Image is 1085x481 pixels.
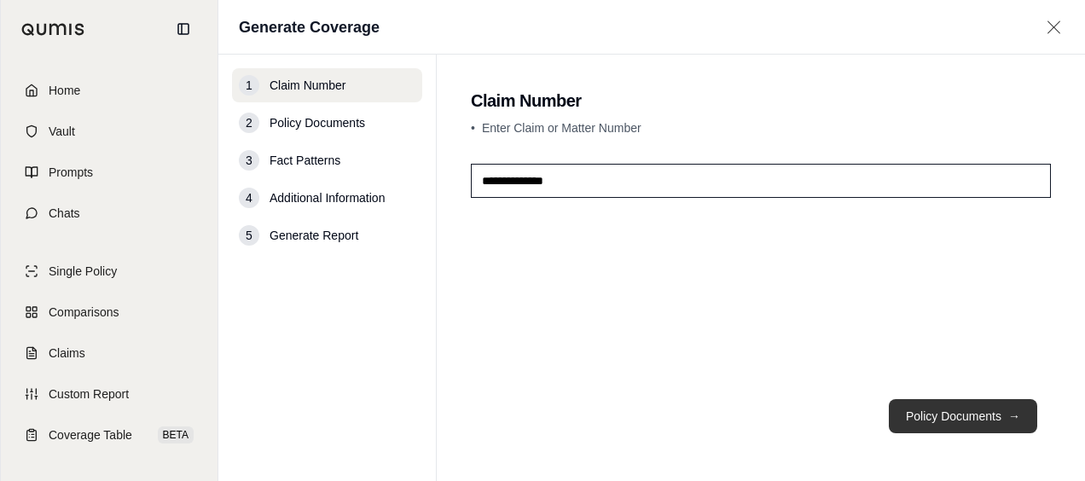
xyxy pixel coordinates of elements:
span: BETA [158,426,194,443]
span: Home [49,82,80,99]
a: Vault [11,113,207,150]
span: Chats [49,205,80,222]
span: Comparisons [49,304,119,321]
img: Qumis Logo [21,23,85,36]
span: Fact Patterns [270,152,340,169]
span: Claim Number [270,77,345,94]
span: Vault [49,123,75,140]
span: Coverage Table [49,426,132,443]
a: Prompts [11,154,207,191]
span: Claims [49,345,85,362]
div: 5 [239,225,259,246]
span: Custom Report [49,385,129,403]
span: Single Policy [49,263,117,280]
h2: Claim Number [471,89,1051,113]
a: Comparisons [11,293,207,331]
div: 3 [239,150,259,171]
span: • [471,121,475,135]
span: Generate Report [270,227,358,244]
span: Policy Documents [270,114,365,131]
a: Claims [11,334,207,372]
a: Coverage TableBETA [11,416,207,454]
h1: Generate Coverage [239,15,380,39]
span: Additional Information [270,189,385,206]
a: Chats [11,194,207,232]
a: Single Policy [11,252,207,290]
span: Prompts [49,164,93,181]
button: Collapse sidebar [170,15,197,43]
div: 2 [239,113,259,133]
button: Policy Documents→ [889,399,1037,433]
a: Home [11,72,207,109]
div: 1 [239,75,259,96]
a: Custom Report [11,375,207,413]
span: Enter Claim or Matter Number [482,121,641,135]
span: → [1008,408,1020,425]
div: 4 [239,188,259,208]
